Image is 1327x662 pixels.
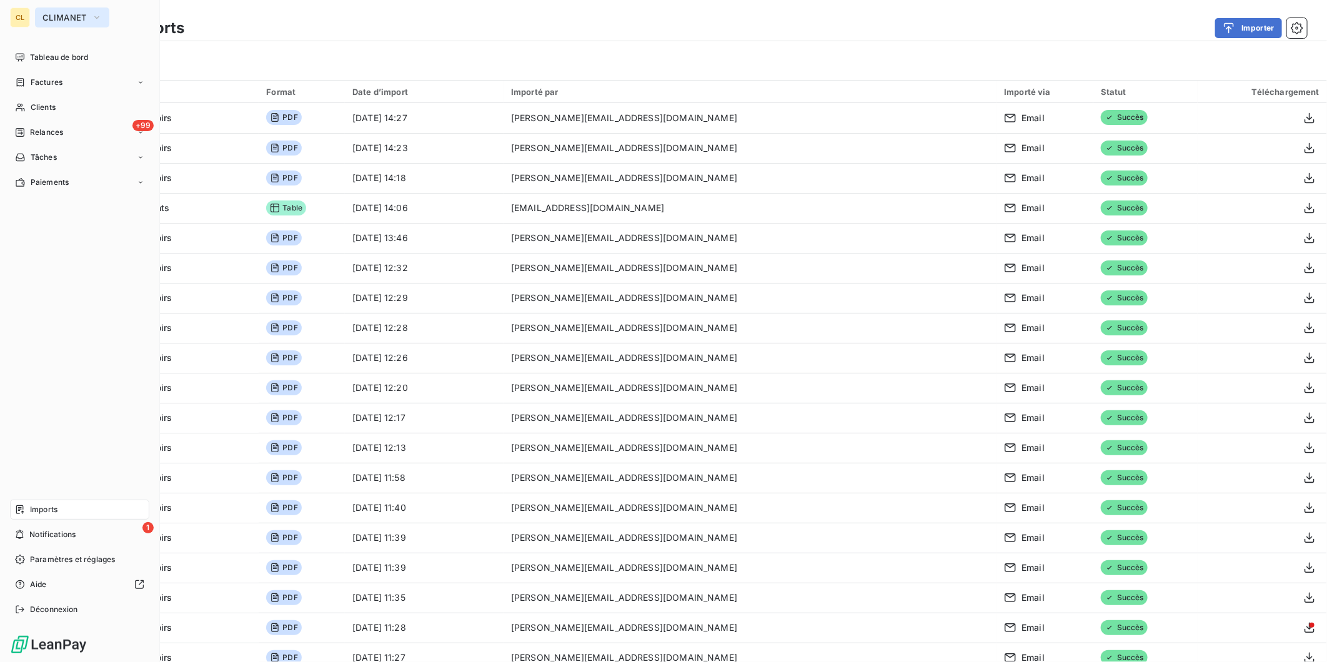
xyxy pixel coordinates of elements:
td: [DATE] 14:06 [345,193,504,223]
span: Email [1021,112,1045,124]
button: Importer [1215,18,1282,38]
span: PDF [266,560,301,575]
td: [PERSON_NAME][EMAIL_ADDRESS][DOMAIN_NAME] [504,253,996,283]
span: Email [1021,322,1045,334]
span: Succès [1101,290,1148,305]
span: Tableau de bord [30,52,88,63]
span: Succès [1101,500,1148,515]
td: [DATE] 11:39 [345,553,504,583]
span: Succès [1101,470,1148,485]
span: Email [1021,352,1045,364]
td: [DATE] 12:20 [345,373,504,403]
td: [PERSON_NAME][EMAIL_ADDRESS][DOMAIN_NAME] [504,553,996,583]
span: Relances [30,127,63,138]
td: [PERSON_NAME][EMAIL_ADDRESS][DOMAIN_NAME] [504,433,996,463]
span: Email [1021,232,1045,244]
td: [DATE] 12:28 [345,313,504,343]
td: [PERSON_NAME][EMAIL_ADDRESS][DOMAIN_NAME] [504,103,996,133]
td: [PERSON_NAME][EMAIL_ADDRESS][DOMAIN_NAME] [504,133,996,163]
a: Aide [10,575,149,595]
span: Factures [31,77,62,88]
span: Email [1021,531,1045,544]
span: PDF [266,500,301,515]
div: CL [10,7,30,27]
td: [PERSON_NAME][EMAIL_ADDRESS][DOMAIN_NAME] [504,223,996,253]
td: [PERSON_NAME][EMAIL_ADDRESS][DOMAIN_NAME] [504,523,996,553]
span: PDF [266,590,301,605]
span: Succès [1101,170,1148,185]
span: CLIMANET [42,12,87,22]
td: [DATE] 12:32 [345,253,504,283]
td: [PERSON_NAME][EMAIL_ADDRESS][DOMAIN_NAME] [504,373,996,403]
td: [DATE] 12:13 [345,433,504,463]
td: [DATE] 12:29 [345,283,504,313]
td: [PERSON_NAME][EMAIL_ADDRESS][DOMAIN_NAME] [504,463,996,493]
span: PDF [266,530,301,545]
span: Email [1021,501,1045,514]
iframe: Intercom live chat [1285,620,1315,650]
span: Email [1021,262,1045,274]
span: PDF [266,170,301,185]
span: Email [1021,142,1045,154]
span: Notifications [29,529,76,540]
span: PDF [266,410,301,425]
td: [PERSON_NAME][EMAIL_ADDRESS][DOMAIN_NAME] [504,613,996,643]
span: Succès [1101,200,1148,215]
span: Email [1021,442,1045,454]
span: Succès [1101,230,1148,245]
td: [DATE] 12:26 [345,343,504,373]
div: Importé via [1004,87,1086,97]
td: [PERSON_NAME][EMAIL_ADDRESS][DOMAIN_NAME] [504,583,996,613]
span: Tâches [31,152,57,163]
td: [DATE] 14:27 [345,103,504,133]
span: PDF [266,110,301,125]
td: [PERSON_NAME][EMAIL_ADDRESS][DOMAIN_NAME] [504,283,996,313]
span: Succès [1101,141,1148,156]
span: Succès [1101,380,1148,395]
td: [DATE] 11:58 [345,463,504,493]
span: PDF [266,620,301,635]
td: [DATE] 12:17 [345,403,504,433]
span: Imports [30,504,57,515]
span: PDF [266,290,301,305]
span: Email [1021,472,1045,484]
span: PDF [266,320,301,335]
span: PDF [266,470,301,485]
div: Téléchargement [1205,87,1320,97]
td: [DATE] 11:28 [345,613,504,643]
div: Date d’import [352,87,496,97]
td: [PERSON_NAME][EMAIL_ADDRESS][DOMAIN_NAME] [504,403,996,433]
span: Déconnexion [30,604,78,615]
span: PDF [266,141,301,156]
td: [DATE] 14:23 [345,133,504,163]
span: PDF [266,260,301,275]
div: Statut [1101,87,1190,97]
span: Email [1021,172,1045,184]
span: Email [1021,561,1045,574]
span: PDF [266,440,301,455]
span: Email [1021,292,1045,304]
span: Paiements [31,177,69,188]
span: Aide [30,579,47,590]
span: Succès [1101,320,1148,335]
td: [PERSON_NAME][EMAIL_ADDRESS][DOMAIN_NAME] [504,493,996,523]
span: Email [1021,621,1045,634]
img: Logo LeanPay [10,635,87,655]
span: 1 [142,522,154,533]
span: Clients [31,102,56,113]
td: [DATE] 11:35 [345,583,504,613]
span: Succès [1101,260,1148,275]
span: +99 [132,120,154,131]
span: Succès [1101,350,1148,365]
td: [EMAIL_ADDRESS][DOMAIN_NAME] [504,193,996,223]
span: Succès [1101,620,1148,635]
td: [DATE] 14:18 [345,163,504,193]
span: Succès [1101,440,1148,455]
span: Email [1021,412,1045,424]
span: Paramètres et réglages [30,554,115,565]
span: Succès [1101,560,1148,575]
span: Succès [1101,110,1148,125]
span: Table [266,200,306,215]
td: [DATE] 11:40 [345,493,504,523]
div: Format [266,87,337,97]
